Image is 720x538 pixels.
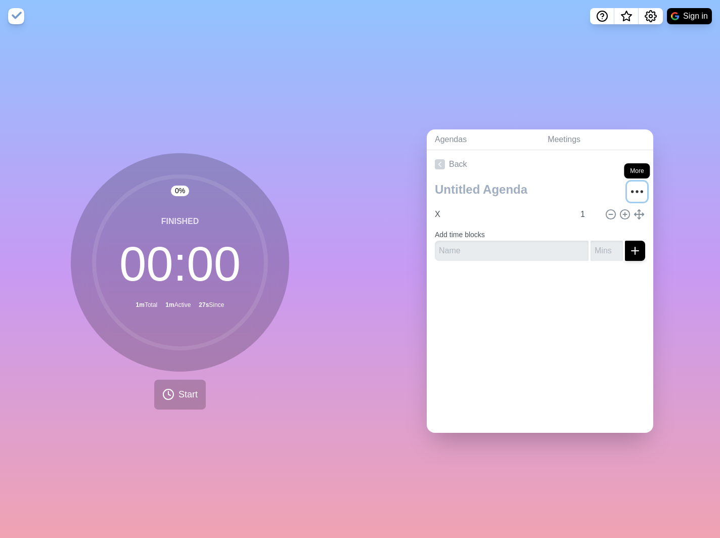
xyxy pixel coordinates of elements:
button: Help [590,8,614,24]
button: Settings [639,8,663,24]
a: Meetings [539,129,653,150]
img: google logo [671,12,679,20]
input: Mins [576,204,601,225]
input: Name [435,241,589,261]
input: Mins [591,241,623,261]
button: Sign in [667,8,712,24]
img: timeblocks logo [8,8,24,24]
a: Back [427,150,653,178]
button: More [627,182,647,202]
label: Add time blocks [435,231,485,239]
input: Name [431,204,574,225]
a: Agendas [427,129,539,150]
button: What’s new [614,8,639,24]
span: Start [178,388,198,401]
button: Start [154,380,206,410]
